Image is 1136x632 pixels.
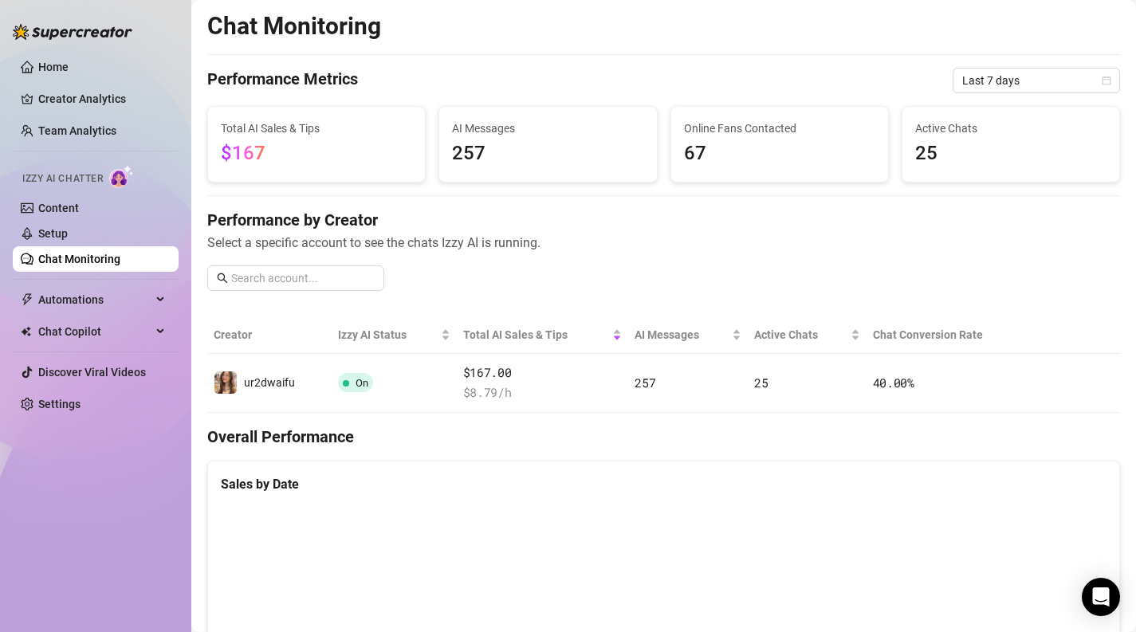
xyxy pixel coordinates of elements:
h4: Overall Performance [207,426,1120,448]
span: AI Messages [635,326,729,343]
a: Chat Monitoring [38,253,120,265]
a: Setup [38,227,68,240]
a: Team Analytics [38,124,116,137]
span: $ 8.79 /h [463,383,623,402]
span: Izzy AI Status [338,326,437,343]
span: Total AI Sales & Tips [463,326,610,343]
span: 257 [635,375,655,391]
a: Home [38,61,69,73]
a: Content [38,202,79,214]
span: AI Messages [452,120,643,137]
th: Total AI Sales & Tips [457,316,629,354]
h4: Performance Metrics [207,68,358,93]
h2: Chat Monitoring [207,11,381,41]
a: Creator Analytics [38,86,166,112]
span: $167 [221,142,265,164]
div: Sales by Date [221,474,1107,494]
input: Search account... [231,269,375,287]
img: ur2dwaifu [214,371,237,394]
div: Open Intercom Messenger [1082,578,1120,616]
span: 25 [915,139,1107,169]
span: search [217,273,228,284]
span: 40.00 % [873,375,914,391]
th: Chat Conversion Rate [867,316,1029,354]
span: Automations [38,287,151,312]
a: Discover Viral Videos [38,366,146,379]
span: Chat Copilot [38,319,151,344]
span: Izzy AI Chatter [22,171,103,186]
span: 67 [684,139,875,169]
span: calendar [1102,76,1111,85]
span: 257 [452,139,643,169]
a: Settings [38,398,81,410]
span: $167.00 [463,363,623,383]
span: Active Chats [754,326,847,343]
img: Chat Copilot [21,326,31,337]
img: logo-BBDzfeDw.svg [13,24,132,40]
th: Izzy AI Status [332,316,456,354]
th: AI Messages [628,316,748,354]
span: Active Chats [915,120,1107,137]
span: Total AI Sales & Tips [221,120,412,137]
th: Active Chats [748,316,866,354]
h4: Performance by Creator [207,209,1120,231]
span: ur2dwaifu [244,376,295,389]
span: 25 [754,375,768,391]
span: Last 7 days [962,69,1110,92]
span: On [356,377,368,389]
th: Creator [207,316,332,354]
img: AI Chatter [109,165,134,188]
span: Online Fans Contacted [684,120,875,137]
span: thunderbolt [21,293,33,306]
span: Select a specific account to see the chats Izzy AI is running. [207,233,1120,253]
